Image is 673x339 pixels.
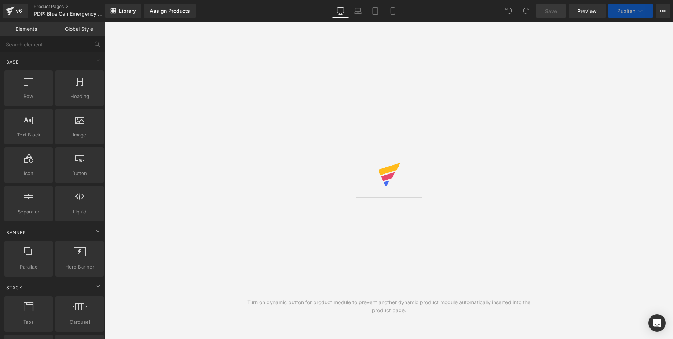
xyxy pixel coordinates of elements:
a: Mobile [384,4,401,18]
span: Parallax [7,263,50,271]
div: Assign Products [150,8,190,14]
span: Heading [58,93,102,100]
span: Hero Banner [58,263,102,271]
button: More [656,4,670,18]
div: Turn on dynamic button for product module to prevent another dynamic product module automatically... [247,298,531,314]
span: Base [5,58,20,65]
a: New Library [105,4,141,18]
button: Undo [501,4,516,18]
span: Liquid [58,208,102,216]
a: Product Pages [34,4,117,9]
span: Carousel [58,318,102,326]
span: Library [119,8,136,14]
a: Preview [569,4,606,18]
div: Open Intercom Messenger [648,314,666,332]
span: Separator [7,208,50,216]
button: Redo [519,4,533,18]
span: Preview [577,7,597,15]
span: Save [545,7,557,15]
a: Laptop [349,4,367,18]
div: v6 [15,6,24,16]
span: Banner [5,229,27,236]
button: Publish [608,4,653,18]
span: Button [58,169,102,177]
span: Row [7,93,50,100]
a: v6 [3,4,28,18]
span: Image [58,131,102,139]
span: Stack [5,284,23,291]
a: Global Style [53,22,105,36]
span: Text Block [7,131,50,139]
span: Icon [7,169,50,177]
span: Tabs [7,318,50,326]
a: Desktop [332,4,349,18]
span: PDP: Blue Can Emergency Drinking Water (32 oz) [34,11,103,17]
span: Publish [617,8,635,14]
a: Tablet [367,4,384,18]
